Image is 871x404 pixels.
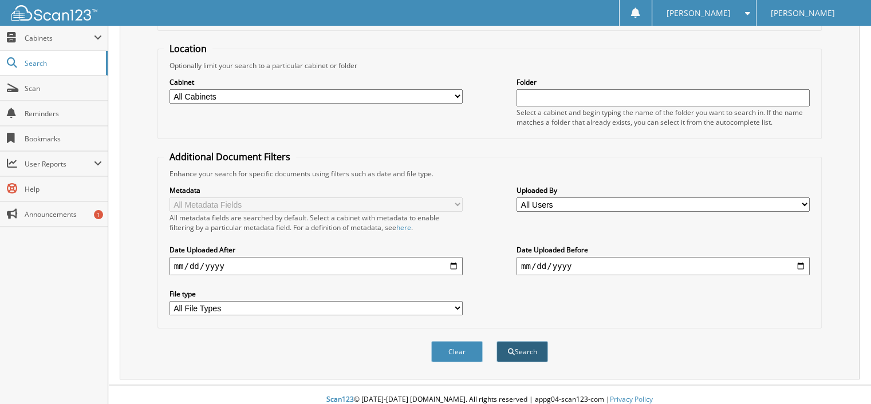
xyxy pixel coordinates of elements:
iframe: Chat Widget [814,349,871,404]
label: Date Uploaded Before [517,245,810,255]
span: Bookmarks [25,134,102,144]
span: [PERSON_NAME] [771,10,835,17]
span: Scan123 [326,394,354,404]
label: Date Uploaded After [170,245,463,255]
legend: Location [164,42,212,55]
label: Cabinet [170,77,463,87]
label: Uploaded By [517,185,810,195]
input: end [517,257,810,275]
span: Reminders [25,109,102,118]
label: File type [170,289,463,299]
label: Metadata [170,185,463,195]
span: Help [25,184,102,194]
div: Enhance your search for specific documents using filters such as date and file type. [164,169,816,179]
span: Scan [25,84,102,93]
label: Folder [517,77,810,87]
a: here [396,223,411,232]
a: Privacy Policy [610,394,653,404]
span: Cabinets [25,33,94,43]
input: start [170,257,463,275]
span: Search [25,58,100,68]
div: All metadata fields are searched by default. Select a cabinet with metadata to enable filtering b... [170,213,463,232]
div: Select a cabinet and begin typing the name of the folder you want to search in. If the name match... [517,108,810,127]
legend: Additional Document Filters [164,150,296,163]
span: [PERSON_NAME] [667,10,731,17]
span: Announcements [25,209,102,219]
div: Optionally limit your search to a particular cabinet or folder [164,61,816,70]
button: Search [496,341,548,362]
span: User Reports [25,159,94,169]
button: Clear [431,341,483,362]
div: 1 [94,210,103,219]
img: scan123-logo-white.svg [11,5,97,21]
